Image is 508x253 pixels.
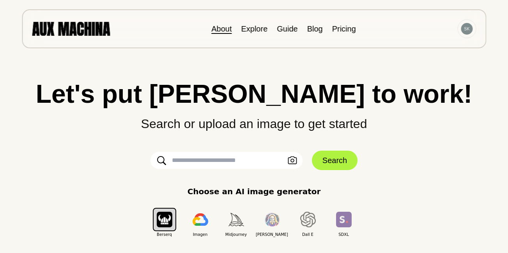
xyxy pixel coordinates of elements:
span: Midjourney [218,232,254,237]
a: Guide [277,25,297,33]
a: Pricing [332,25,356,33]
h1: Let's put [PERSON_NAME] to work! [16,81,492,107]
span: Berserq [147,232,182,237]
span: [PERSON_NAME] [254,232,290,237]
span: SDXL [326,232,362,237]
img: Berserq [157,212,172,227]
img: Avatar [461,23,473,35]
img: Leonardo [264,213,280,227]
img: AUX MACHINA [32,22,110,35]
img: SDXL [336,212,352,227]
a: About [211,25,232,33]
p: Search or upload an image to get started [16,107,492,133]
img: Dall E [300,212,316,227]
p: Choose an AI image generator [188,186,321,197]
span: Dall E [290,232,326,237]
img: Imagen [193,213,208,226]
img: Midjourney [228,213,244,226]
a: Explore [241,25,267,33]
a: Blog [307,25,323,33]
button: Search [312,151,358,170]
span: Imagen [182,232,218,237]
